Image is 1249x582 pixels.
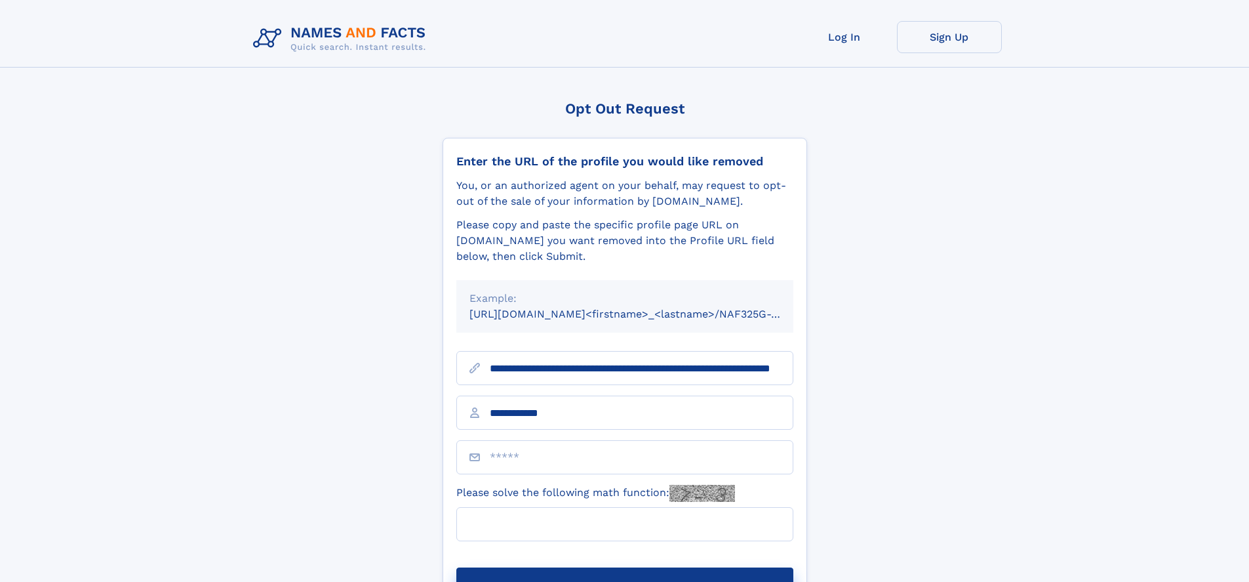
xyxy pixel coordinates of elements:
div: Example: [469,291,780,306]
div: Opt Out Request [443,100,807,117]
img: Logo Names and Facts [248,21,437,56]
label: Please solve the following math function: [456,485,735,502]
a: Sign Up [897,21,1002,53]
div: You, or an authorized agent on your behalf, may request to opt-out of the sale of your informatio... [456,178,793,209]
div: Please copy and paste the specific profile page URL on [DOMAIN_NAME] you want removed into the Pr... [456,217,793,264]
a: Log In [792,21,897,53]
div: Enter the URL of the profile you would like removed [456,154,793,169]
small: [URL][DOMAIN_NAME]<firstname>_<lastname>/NAF325G-xxxxxxxx [469,308,818,320]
